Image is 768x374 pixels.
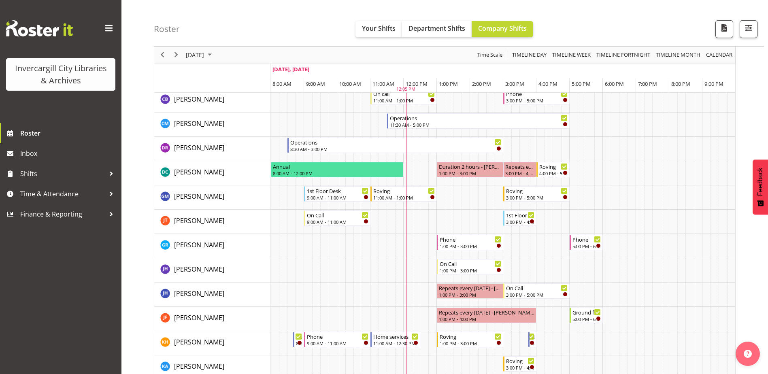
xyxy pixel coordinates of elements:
[655,50,701,60] span: Timeline Month
[155,47,169,64] div: previous period
[572,308,601,316] div: Ground floor Help Desk
[370,186,437,202] div: Gabriel McKay Smith"s event - Roving Begin From Tuesday, September 30, 2025 at 11:00:00 AM GMT+13...
[740,20,757,38] button: Filter Shifts
[174,119,224,128] a: [PERSON_NAME]
[390,114,568,122] div: Operations
[373,89,435,98] div: On call
[307,340,368,346] div: 9:00 AM - 11:00 AM
[440,332,501,340] div: Roving
[174,265,224,274] span: [PERSON_NAME]
[572,80,591,87] span: 5:00 PM
[572,316,601,322] div: 5:00 PM - 6:00 PM
[174,240,224,249] span: [PERSON_NAME]
[506,291,568,298] div: 3:00 PM - 5:00 PM
[174,289,224,298] a: [PERSON_NAME]
[20,147,117,159] span: Inbox
[169,47,183,64] div: next period
[704,80,723,87] span: 9:00 PM
[185,50,205,60] span: [DATE]
[362,24,396,33] span: Your Shifts
[506,219,534,225] div: 3:00 PM - 4:00 PM
[174,167,224,177] a: [PERSON_NAME]
[439,162,501,170] div: Duration 2 hours - [PERSON_NAME]
[154,88,270,113] td: Chris Broad resource
[744,350,752,358] img: help-xxl-2.png
[174,240,224,250] a: [PERSON_NAME]
[272,66,309,73] span: [DATE], [DATE]
[154,210,270,234] td: Glen Tomlinson resource
[20,208,105,220] span: Finance & Reporting
[511,50,547,60] span: Timeline Day
[154,331,270,355] td: Kaela Harley resource
[307,219,368,225] div: 9:00 AM - 11:00 AM
[154,283,270,307] td: Jillian Hunter resource
[370,89,437,104] div: Chris Broad"s event - On call Begin From Tuesday, September 30, 2025 at 11:00:00 AM GMT+13:00 End...
[296,340,302,346] div: 8:40 AM - 9:00 AM
[183,47,217,64] div: September 30, 2025
[290,138,501,146] div: Operations
[339,80,361,87] span: 10:00 AM
[478,24,527,33] span: Company Shifts
[503,283,570,299] div: Jillian Hunter"s event - On Call Begin From Tuesday, September 30, 2025 at 3:00:00 PM GMT+13:00 E...
[440,235,501,243] div: Phone
[296,332,302,340] div: Newspapers
[174,313,224,323] a: [PERSON_NAME]
[307,194,368,201] div: 9:00 AM - 11:00 AM
[174,191,224,201] a: [PERSON_NAME]
[171,50,182,60] button: Next
[596,50,651,60] span: Timeline Fortnight
[437,259,503,274] div: Jill Harpur"s event - On Call Begin From Tuesday, September 30, 2025 at 1:00:00 PM GMT+13:00 Ends...
[655,50,702,60] button: Timeline Month
[20,188,105,200] span: Time & Attendance
[372,80,394,87] span: 11:00 AM
[506,364,534,371] div: 3:00 PM - 4:00 PM
[306,80,325,87] span: 9:00 AM
[154,185,270,210] td: Gabriel McKay Smith resource
[472,80,491,87] span: 2:00 PM
[539,162,568,170] div: Roving
[595,50,652,60] button: Fortnight
[506,194,568,201] div: 3:00 PM - 5:00 PM
[307,187,368,195] div: 1st Floor Desk
[174,216,224,225] span: [PERSON_NAME]
[705,50,734,60] button: Month
[373,194,435,201] div: 11:00 AM - 1:00 PM
[174,313,224,322] span: [PERSON_NAME]
[572,243,601,249] div: 5:00 PM - 6:00 PM
[531,340,535,346] div: 3:45 PM - 4:00 PM
[293,332,304,347] div: Kaela Harley"s event - Newspapers Begin From Tuesday, September 30, 2025 at 8:40:00 AM GMT+13:00 ...
[437,283,503,299] div: Jillian Hunter"s event - Repeats every tuesday - Jillian Hunter Begin From Tuesday, September 30,...
[272,80,291,87] span: 8:00 AM
[154,234,270,258] td: Grace Roscoe-Squires resource
[572,235,601,243] div: Phone
[440,243,501,249] div: 1:00 PM - 3:00 PM
[539,170,568,176] div: 4:00 PM - 5:00 PM
[528,332,537,347] div: Kaela Harley"s event - New book tagging Begin From Tuesday, September 30, 2025 at 3:45:00 PM GMT+...
[174,338,224,346] span: [PERSON_NAME]
[20,168,105,180] span: Shifts
[174,337,224,347] a: [PERSON_NAME]
[439,284,501,292] div: Repeats every [DATE] - [PERSON_NAME]
[538,80,557,87] span: 4:00 PM
[477,50,503,60] span: Time Scale
[757,168,764,196] span: Feedback
[506,187,568,195] div: Roving
[390,121,568,128] div: 11:30 AM - 5:00 PM
[440,267,501,274] div: 1:00 PM - 3:00 PM
[570,235,603,250] div: Grace Roscoe-Squires"s event - Phone Begin From Tuesday, September 30, 2025 at 5:00:00 PM GMT+13:...
[476,50,504,60] button: Time Scale
[373,97,435,104] div: 11:00 AM - 1:00 PM
[373,332,418,340] div: Home services
[157,50,168,60] button: Previous
[355,21,402,37] button: Your Shifts
[154,161,270,185] td: Donald Cunningham resource
[505,162,534,170] div: Repeats every [DATE] - [PERSON_NAME]
[287,138,503,153] div: Debra Robinson"s event - Operations Begin From Tuesday, September 30, 2025 at 8:30:00 AM GMT+13:0...
[506,97,568,104] div: 3:00 PM - 5:00 PM
[503,162,536,177] div: Donald Cunningham"s event - Repeats every tuesday - Donald Cunningham Begin From Tuesday, Septemb...
[174,361,224,371] a: [PERSON_NAME]
[439,291,501,298] div: 1:00 PM - 3:00 PM
[307,332,368,340] div: Phone
[14,62,107,87] div: Invercargill City Libraries & Archives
